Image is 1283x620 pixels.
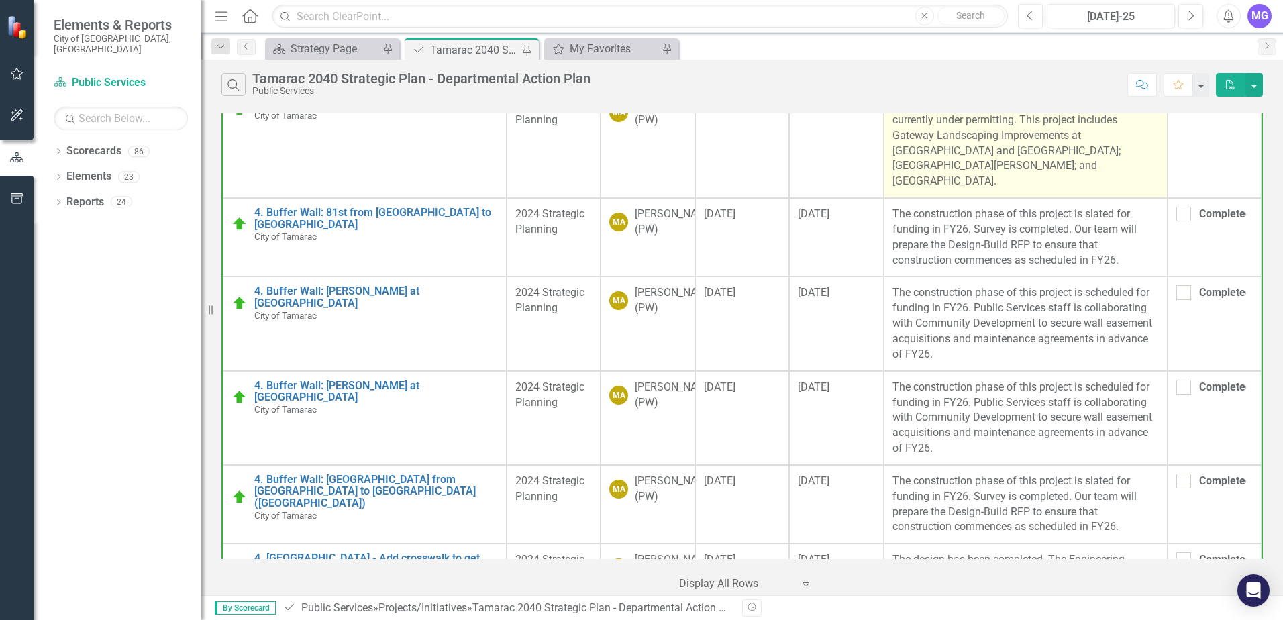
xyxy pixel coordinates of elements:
a: Public Services [301,601,373,614]
div: [PERSON_NAME] (PW) [635,285,715,316]
span: 2024 Strategic Planning [515,474,584,503]
td: Double-Click to Edit [601,544,695,607]
img: In Progress [232,489,248,505]
span: City of Tamarac [254,510,317,521]
td: Double-Click to Edit [789,371,883,465]
div: Tamarac 2040 Strategic Plan - Departmental Action Plan [472,601,740,614]
td: Double-Click to Edit [601,465,695,544]
td: Double-Click to Edit [884,465,1168,544]
div: Tamarac 2040 Strategic Plan - Departmental Action Plan [252,71,591,86]
td: Double-Click to Edit Right Click for Context Menu [223,89,507,198]
td: Double-Click to Edit [884,544,1168,607]
a: 4. Buffer Wall: [PERSON_NAME] at [GEOGRAPHIC_DATA] [254,380,498,403]
td: Double-Click to Edit [601,276,695,370]
div: MA [609,558,628,577]
td: Double-Click to Edit [601,89,695,198]
a: 4. Buffer Wall: [GEOGRAPHIC_DATA] from [GEOGRAPHIC_DATA] to [GEOGRAPHIC_DATA] ([GEOGRAPHIC_DATA]) [254,474,498,509]
div: [PERSON_NAME] (PW) [635,474,715,505]
td: Double-Click to Edit [789,544,883,607]
a: 4. Buffer Wall: 81st from [GEOGRAPHIC_DATA] to [GEOGRAPHIC_DATA] [254,207,498,230]
span: [DATE] [704,286,735,299]
div: » » [283,601,732,616]
div: Open Intercom Messenger [1237,574,1270,607]
div: 24 [111,197,132,208]
td: Double-Click to Edit Right Click for Context Menu [223,465,507,544]
td: Double-Click to Edit [695,198,789,276]
div: Public Services [252,86,591,96]
td: Double-Click to Edit [884,198,1168,276]
a: Strategy Page [268,40,379,57]
span: [DATE] [798,286,829,299]
td: Double-Click to Edit [601,198,695,276]
span: [DATE] [798,380,829,393]
img: In Progress [232,216,248,232]
button: Search [937,7,1005,25]
a: Scorecards [66,144,121,159]
button: [DATE]-25 [1047,4,1175,28]
td: Double-Click to Edit [1168,198,1262,276]
td: Double-Click to Edit Right Click for Context Menu [223,276,507,370]
td: Double-Click to Edit [601,371,695,465]
span: City of Tamarac [254,110,317,121]
td: Double-Click to Edit [789,89,883,198]
a: 4. [GEOGRAPHIC_DATA] - Add crosswalk to get to park. [254,552,498,576]
td: Double-Click to Edit [884,371,1168,465]
div: MA [609,213,628,231]
span: [DATE] [704,380,735,393]
input: Search ClearPoint... [272,5,1008,28]
td: Double-Click to Edit [1168,371,1262,465]
td: Double-Click to Edit [695,371,789,465]
a: Projects/Initiatives [378,601,467,614]
p: The construction phase of this project is slated for funding in FY26. Survey is completed. Our te... [892,207,1159,268]
div: 23 [118,171,140,183]
img: ClearPoint Strategy [7,15,30,38]
td: Double-Click to Edit [789,276,883,370]
div: MA [609,480,628,499]
a: Reports [66,195,104,210]
img: In Progress [232,389,248,405]
div: My Favorites [570,40,658,57]
td: Double-Click to Edit [1168,276,1262,370]
td: Double-Click to Edit Right Click for Context Menu [223,198,507,276]
td: Double-Click to Edit Right Click for Context Menu [223,371,507,465]
span: 2023 Strategic Planning [515,98,584,126]
div: Strategy Page [291,40,379,57]
button: MG [1247,4,1272,28]
span: [DATE] [798,553,829,566]
td: Double-Click to Edit [507,198,601,276]
span: 2024 Strategic Planning [515,207,584,236]
div: [PERSON_NAME] (PW) [635,552,715,583]
td: Double-Click to Edit [695,465,789,544]
input: Search Below... [54,107,188,130]
div: [DATE]-25 [1051,9,1170,25]
td: Double-Click to Edit [507,465,601,544]
td: Double-Click to Edit [695,276,789,370]
a: 4. Buffer Wall: [PERSON_NAME] at [GEOGRAPHIC_DATA] [254,285,498,309]
span: 2024 Strategic Planning [515,286,584,314]
td: Double-Click to Edit [695,89,789,198]
span: [DATE] [704,207,735,220]
span: [DATE] [798,474,829,487]
img: In Progress [232,295,248,311]
a: Elements [66,169,111,185]
p: The construction phase of this project is slated for funding in FY26. Survey is completed. Our te... [892,474,1159,535]
td: Double-Click to Edit [884,276,1168,370]
div: 86 [128,146,150,157]
p: The Gateway Landscaping Improvement Project is currently under permitting. This project includes ... [892,97,1159,189]
span: Elements & Reports [54,17,188,33]
span: City of Tamarac [254,310,317,321]
div: Tamarac 2040 Strategic Plan - Departmental Action Plan [430,42,519,58]
a: My Favorites [548,40,658,57]
span: City of Tamarac [254,231,317,242]
span: [DATE] [704,553,735,566]
p: The construction phase of this project is scheduled for funding in FY26. Public Services staff is... [892,380,1159,456]
span: 2024 Strategic Planning [515,553,584,581]
td: Double-Click to Edit [789,198,883,276]
div: [PERSON_NAME] (PW) [635,207,715,238]
span: Search [956,10,985,21]
span: City of Tamarac [254,404,317,415]
td: Double-Click to Edit [1168,89,1262,198]
td: Double-Click to Edit Right Click for Context Menu [223,544,507,607]
td: Double-Click to Edit [695,544,789,607]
